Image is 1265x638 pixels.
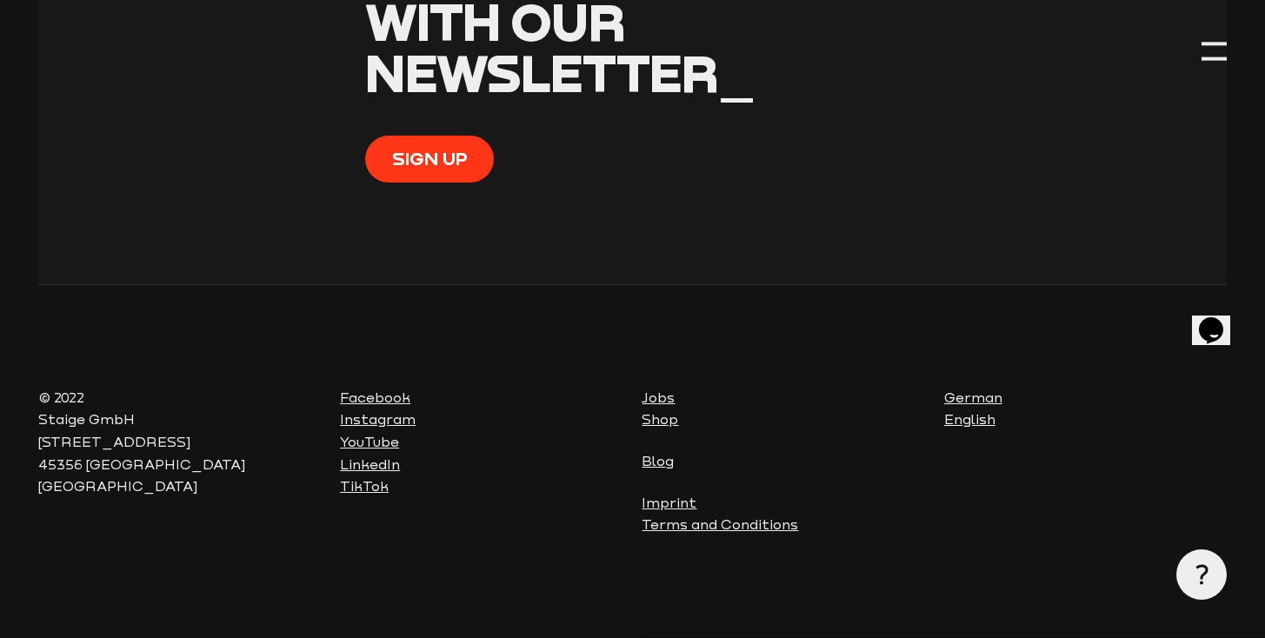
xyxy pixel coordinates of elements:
a: Imprint [642,495,696,510]
a: Terms and Conditions [642,516,798,532]
a: German [944,389,1002,405]
a: Shop [642,411,678,427]
a: Blog [642,453,674,469]
a: YouTube [340,434,399,449]
a: Instagram [340,411,416,427]
button: Sign up [365,136,494,182]
p: © 2022 Staige GmbH [STREET_ADDRESS] 45356 [GEOGRAPHIC_DATA] [GEOGRAPHIC_DATA] [38,387,321,498]
a: English [944,411,995,427]
a: Facebook [340,389,410,405]
a: TikTok [340,478,389,494]
a: Jobs [642,389,675,405]
a: LinkedIn [340,456,400,472]
iframe: chat widget [1192,293,1248,345]
span: Newsletter_ [365,41,756,103]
